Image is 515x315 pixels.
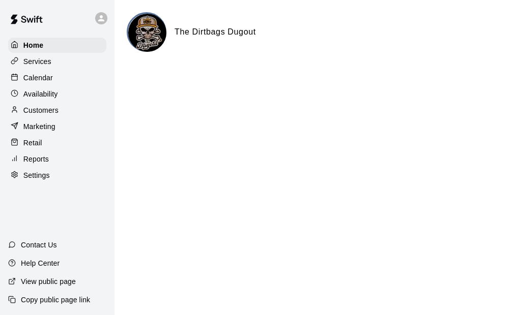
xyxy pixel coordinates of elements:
p: Help Center [21,258,60,268]
a: Retail [8,135,106,150]
p: Copy public page link [21,295,90,305]
p: Marketing [23,121,55,132]
a: Customers [8,103,106,118]
p: Contact Us [21,240,57,250]
p: Retail [23,138,42,148]
p: Reports [23,154,49,164]
a: Availability [8,86,106,102]
p: Settings [23,170,50,180]
p: Calendar [23,73,53,83]
h6: The Dirtbags Dugout [175,25,256,39]
a: Reports [8,151,106,167]
img: The Dirtbags Dugout logo [128,14,166,52]
p: Customers [23,105,59,115]
a: Home [8,38,106,53]
a: Marketing [8,119,106,134]
a: Settings [8,168,106,183]
p: Home [23,40,44,50]
p: Services [23,56,51,67]
p: View public page [21,276,76,287]
p: Availability [23,89,58,99]
a: Calendar [8,70,106,85]
a: Services [8,54,106,69]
